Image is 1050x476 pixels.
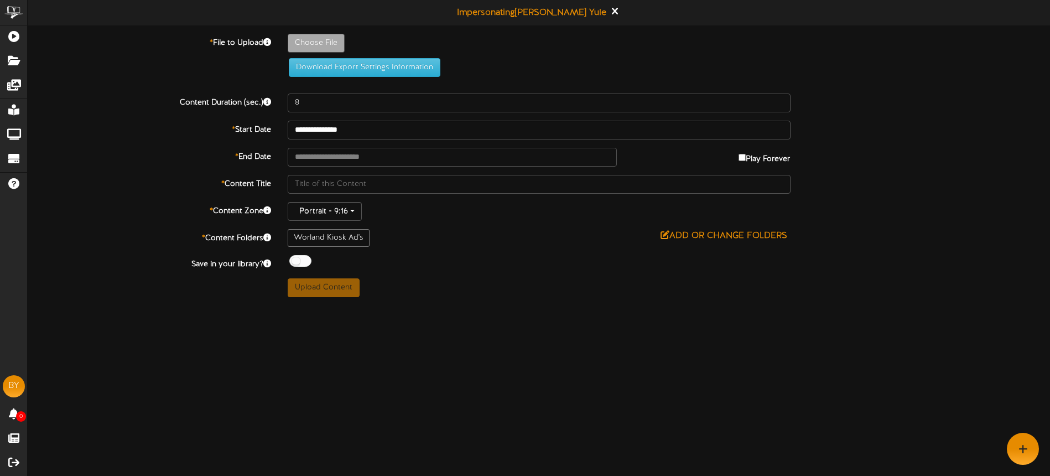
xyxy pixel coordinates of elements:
[288,229,370,247] div: Worland Kiosk Ad's
[19,229,279,244] label: Content Folders
[19,255,279,270] label: Save in your library?
[739,148,790,165] label: Play Forever
[19,148,279,163] label: End Date
[3,375,25,397] div: BY
[657,229,791,243] button: Add or Change Folders
[19,202,279,217] label: Content Zone
[16,411,26,422] span: 0
[19,94,279,108] label: Content Duration (sec.)
[739,154,746,161] input: Play Forever
[288,202,362,221] button: Portrait - 9:16
[19,34,279,49] label: File to Upload
[19,121,279,136] label: Start Date
[283,63,440,71] a: Download Export Settings Information
[288,278,360,297] button: Upload Content
[19,175,279,190] label: Content Title
[289,58,440,77] button: Download Export Settings Information
[288,175,791,194] input: Title of this Content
